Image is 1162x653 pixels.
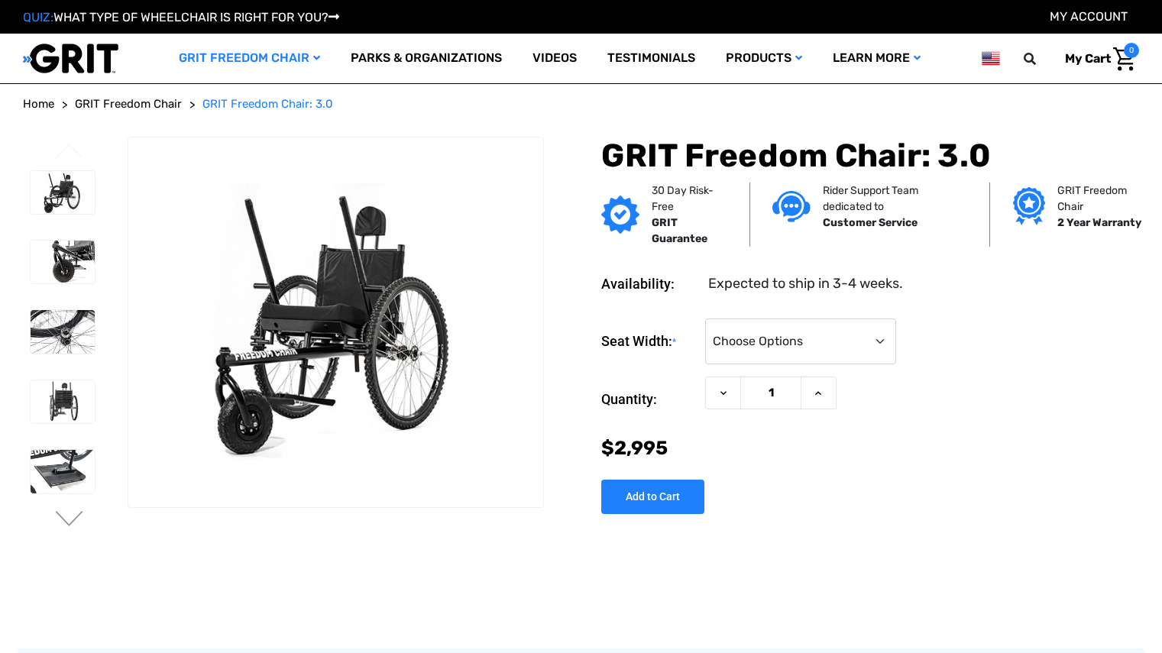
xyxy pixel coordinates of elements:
[982,49,1000,68] img: us.png
[601,480,704,514] input: Add to Cart
[823,216,918,229] strong: Customer Service
[335,34,517,83] a: Parks & Organizations
[517,34,592,83] a: Videos
[817,34,936,83] a: Learn More
[601,437,668,459] span: $2,995
[708,273,903,294] dd: Expected to ship in 3-4 weeks.
[23,95,1139,113] nav: Breadcrumb
[23,97,54,111] span: Home
[31,450,95,493] img: GRIT Freedom Chair: 3.0
[31,310,95,353] img: GRIT Freedom Chair: 3.0
[1050,9,1128,24] a: Account
[23,10,339,24] a: QUIZ:WHAT TYPE OF WHEELCHAIR IS RIGHT FOR YOU?
[592,34,710,83] a: Testimonials
[601,377,698,422] label: Quantity:
[23,95,54,113] a: Home
[1013,187,1044,225] img: Grit freedom
[128,183,544,461] img: GRIT Freedom Chair: 3.0
[710,34,817,83] a: Products
[823,183,966,215] p: Rider Support Team dedicated to
[601,196,639,234] img: GRIT Guarantee
[652,216,707,245] strong: GRIT Guarantee
[601,273,698,294] dt: Availability:
[53,144,86,162] button: Go to slide 3 of 3
[75,95,182,113] a: GRIT Freedom Chair
[1054,43,1139,75] a: Cart with 0 items
[23,43,118,74] img: GRIT All-Terrain Wheelchair and Mobility Equipment
[31,241,95,283] img: GRIT Freedom Chair: 3.0
[31,380,95,423] img: GRIT Freedom Chair: 3.0
[1057,183,1144,215] p: GRIT Freedom Chair
[202,95,333,113] a: GRIT Freedom Chair: 3.0
[31,171,95,214] img: GRIT Freedom Chair: 3.0
[202,97,333,111] span: GRIT Freedom Chair: 3.0
[1065,51,1111,66] span: My Cart
[601,318,698,365] label: Seat Width:
[601,137,1139,175] h1: GRIT Freedom Chair: 3.0
[1113,47,1135,71] img: Cart
[75,97,182,111] span: GRIT Freedom Chair
[53,511,86,529] button: Go to slide 2 of 3
[772,191,811,222] img: Customer service
[163,34,335,83] a: GRIT Freedom Chair
[23,10,53,24] span: QUIZ:
[1124,43,1139,58] span: 0
[1057,216,1141,229] strong: 2 Year Warranty
[1031,43,1054,75] input: Search
[652,183,726,215] p: 30 Day Risk-Free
